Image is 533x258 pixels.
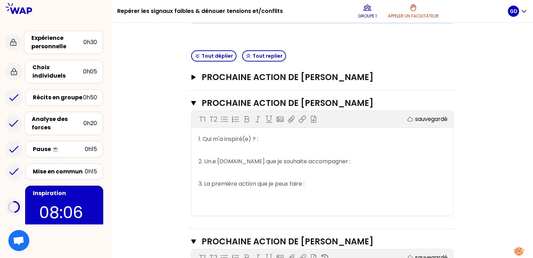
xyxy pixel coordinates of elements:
[191,72,453,83] button: Prochaine action de [PERSON_NAME]
[83,67,97,76] div: 0h05
[83,38,97,46] div: 0h30
[191,98,453,109] button: Prochaine action de [PERSON_NAME]
[202,72,429,83] h3: Prochaine action de [PERSON_NAME]
[199,114,205,124] p: T1
[209,114,217,124] p: T2
[191,50,237,62] button: Tout déplier
[202,236,427,247] h3: Prochaine action de [PERSON_NAME]
[510,8,517,15] p: GD
[388,13,439,19] p: Appeler un facilitateur
[39,200,89,225] p: 08:06
[358,13,377,19] p: Groupe 1
[32,115,83,132] div: Analyse des forces
[202,98,427,109] h3: Prochaine action de [PERSON_NAME]
[8,230,29,251] div: Ouvrir le chat
[508,6,527,17] button: GD
[415,115,448,123] p: sauvegardé
[198,157,351,165] span: 2. Un.e [DOMAIN_NAME] que je souhaite accompagner :
[33,93,83,102] div: Récits en groupe
[85,167,97,176] div: 0h15
[33,189,97,198] div: Inspiration
[385,1,442,22] button: Appeler un facilitateur
[355,1,380,22] button: Groupe 1
[31,34,83,51] div: Expérience personnelle
[83,119,97,128] div: 0h20
[32,63,83,80] div: Choix individuels
[85,145,97,153] div: 0h15
[198,180,305,188] span: 3. La première action que je peux faire :
[83,93,97,102] div: 0h50
[33,145,85,153] div: Pause ☕️
[198,135,258,143] span: 1. Qui m'a inspiré(e) ? :
[33,167,85,176] div: Mise en commun
[242,50,286,62] button: Tout replier
[191,236,453,247] button: Prochaine action de [PERSON_NAME]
